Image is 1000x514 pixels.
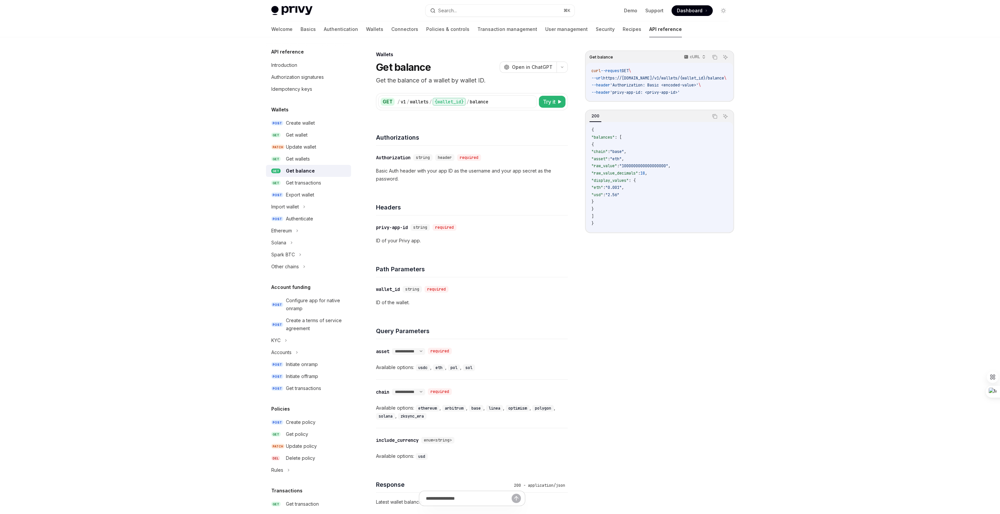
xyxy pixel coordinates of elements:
[591,82,610,88] span: --header
[271,362,283,367] span: POST
[271,336,281,344] div: KYC
[271,157,281,162] span: GET
[271,251,295,259] div: Spark BTC
[433,98,466,106] div: {wallet_id}
[266,129,351,141] a: GETGet wallet
[591,221,594,226] span: }
[457,154,481,161] div: required
[416,155,430,160] span: string
[271,216,283,221] span: POST
[271,487,303,495] h5: Transactions
[286,360,318,368] div: Initiate onramp
[266,416,351,428] a: POSTCreate policy
[271,444,285,449] span: PATCH
[324,21,358,37] a: Authentication
[428,348,452,354] div: required
[286,297,347,313] div: Configure app for native onramp
[532,405,554,412] code: polygon
[438,7,457,15] div: Search...
[591,135,615,140] span: "balances"
[286,119,315,127] div: Create wallet
[266,177,351,189] a: GETGet transactions
[376,389,389,395] div: chain
[426,5,574,17] button: Search...⌘K
[610,149,624,154] span: "base"
[624,149,626,154] span: ,
[416,364,430,371] code: usdc
[391,21,418,37] a: Connectors
[591,192,603,197] span: "usd"
[623,21,641,37] a: Recipes
[610,90,680,95] span: 'privy-app-id: <privy-app-id>'
[512,494,521,503] button: Send message
[407,98,409,105] div: /
[677,7,702,14] span: Dashboard
[629,68,631,73] span: \
[486,404,506,412] div: ,
[591,178,629,183] span: "display_values"
[376,404,568,420] div: Available options:
[271,169,281,174] span: GET
[271,405,290,413] h5: Policies
[376,167,568,183] p: Basic Auth header with your app ID as the username and your app secret as the password.
[376,299,568,307] p: ID of the wallet.
[710,112,719,121] button: Copy the contents from the code block
[649,21,682,37] a: API reference
[271,6,312,15] img: light logo
[376,237,568,245] p: ID of your Privy app.
[398,413,427,420] code: zksync_era
[605,192,619,197] span: "2.56"
[610,156,622,162] span: "eth"
[469,404,486,412] div: ,
[512,64,553,70] span: Open in ChatGPT
[266,440,351,452] a: PATCHUpdate policy
[448,364,460,371] code: pol
[266,382,351,394] a: POSTGet transactions
[601,68,622,73] span: --request
[376,61,431,73] h1: Get balance
[271,420,283,425] span: POST
[433,224,456,231] div: required
[442,405,466,412] code: arbitrum
[301,21,316,37] a: Basics
[416,404,442,412] div: ,
[591,75,603,81] span: --url
[721,53,730,62] button: Ask AI
[463,364,475,371] code: sol
[603,75,724,81] span: https://[DOMAIN_NAME]/v1/wallets/{wallet_id}/balance
[619,163,668,169] span: "1000000000000000000"
[271,374,283,379] span: POST
[591,142,594,147] span: {
[266,358,351,370] a: POSTInitiate onramp
[469,405,483,412] code: base
[376,413,395,420] code: solana
[266,165,351,177] a: GETGet balance
[645,7,664,14] a: Support
[286,155,310,163] div: Get wallets
[271,283,311,291] h5: Account funding
[591,90,610,95] span: --header
[376,363,568,371] div: Available options:
[271,193,283,197] span: POST
[511,482,568,489] div: 200 - application/json
[610,82,698,88] span: 'Authorization: Basic <encoded-value>'
[603,192,605,197] span: :
[266,315,351,334] a: POSTCreate a terms of service agreement
[543,98,556,106] span: Try it
[397,98,400,105] div: /
[477,21,537,37] a: Transaction management
[605,185,622,190] span: "0.001"
[266,189,351,201] a: POSTExport wallet
[376,224,408,231] div: privy-app-id
[286,191,314,199] div: Export wallet
[271,227,292,235] div: Ethereum
[429,98,432,105] div: /
[591,156,608,162] span: "asset"
[286,442,317,450] div: Update policy
[718,5,729,16] button: Toggle dark mode
[366,21,383,37] a: Wallets
[438,155,452,160] span: header
[271,85,312,93] div: Idempotency keys
[266,213,351,225] a: POSTAuthenticate
[405,287,419,292] span: string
